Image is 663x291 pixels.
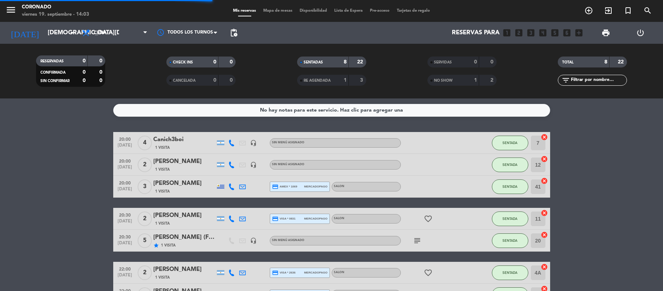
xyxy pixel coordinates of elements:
i: filter_list [561,76,570,85]
span: visa * 0831 [272,216,296,222]
button: SENTADA [492,233,528,248]
i: cancel [541,155,548,163]
span: SENTADA [502,238,517,242]
span: [DATE] [116,143,134,151]
div: LOG OUT [623,22,658,44]
span: SENTADA [502,185,517,189]
i: turned_in_not [624,6,632,15]
strong: 0 [213,59,216,65]
strong: 0 [213,78,216,83]
span: 3 [138,179,152,194]
span: Sin menú asignado [272,239,304,242]
i: looks_6 [562,28,572,38]
span: RE AGENDADA [304,79,331,82]
strong: 0 [230,78,234,83]
i: cancel [541,231,548,238]
span: Cena [94,30,107,35]
span: 1 Visita [161,242,175,248]
span: RESERVADAS [40,59,64,63]
span: CONFIRMADA [40,71,66,74]
span: 5 [138,233,152,248]
strong: 8 [604,59,607,65]
strong: 22 [618,59,625,65]
span: [DATE] [116,273,134,281]
button: SENTADA [492,158,528,172]
span: 20:30 [116,210,134,219]
i: headset_mic [250,140,257,146]
span: SIN CONFIRMAR [40,79,70,83]
strong: 0 [230,59,234,65]
button: SENTADA [492,212,528,226]
span: SENTADAS [304,61,323,64]
strong: 1 [474,78,477,83]
button: SENTADA [492,265,528,280]
span: Pre-acceso [366,9,393,13]
span: [DATE] [116,187,134,195]
span: Lista de Espera [331,9,366,13]
strong: 3 [360,78,364,83]
i: credit_card [272,183,279,190]
strong: 0 [83,78,86,83]
i: headset_mic [250,162,257,168]
i: menu [5,4,16,15]
span: 2 [138,158,152,172]
i: favorite_border [424,214,433,223]
strong: 2 [490,78,495,83]
button: SENTADA [492,179,528,194]
button: SENTADA [492,136,528,150]
span: 20:00 [116,178,134,187]
div: Coronado [22,4,89,11]
span: Disponibilidad [296,9,331,13]
span: 1 Visita [155,275,170,280]
i: cancel [541,177,548,185]
span: 20:00 [116,135,134,143]
span: 22:00 [116,264,134,273]
i: looks_5 [550,28,560,38]
span: SENTADA [502,141,517,145]
button: menu [5,4,16,18]
i: search [643,6,652,15]
span: Mis reservas [229,9,260,13]
span: Reservas para [452,30,500,36]
span: SENTADA [502,217,517,221]
span: 2 [138,265,152,280]
span: SALON [334,217,344,220]
span: 1 Visita [155,221,170,226]
span: [DATE] [116,219,134,227]
span: 1 Visita [155,189,170,194]
span: SENTADA [502,271,517,275]
i: headset_mic [250,237,257,244]
i: looks_two [514,28,524,38]
span: Mapa de mesas [260,9,296,13]
span: [DATE] [116,165,134,173]
div: [PERSON_NAME] [153,211,215,220]
span: SERVIDAS [434,61,452,64]
i: cancel [541,133,548,141]
strong: 22 [357,59,364,65]
strong: 0 [83,70,86,75]
i: credit_card [272,216,279,222]
div: viernes 19. septiembre - 14:03 [22,11,89,18]
i: looks_one [502,28,512,38]
i: star [153,242,159,248]
span: Sin menú asignado [272,163,304,166]
span: 20:00 [116,156,134,165]
i: favorite_border [424,268,433,277]
strong: 1 [344,78,347,83]
span: pending_actions [229,28,238,37]
span: visa * 2636 [272,269,296,276]
strong: 0 [474,59,477,65]
span: CANCELADA [173,79,196,82]
strong: 0 [83,58,86,63]
span: amex * 1069 [272,183,297,190]
span: SALON [334,271,344,274]
i: looks_4 [538,28,548,38]
i: cancel [541,209,548,217]
strong: 0 [490,59,495,65]
div: No hay notas para este servicio. Haz clic para agregar una [260,106,403,115]
strong: 0 [99,70,104,75]
i: [DATE] [5,25,44,41]
span: SENTADA [502,163,517,167]
i: add_box [574,28,584,38]
span: mercadopago [304,270,327,275]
